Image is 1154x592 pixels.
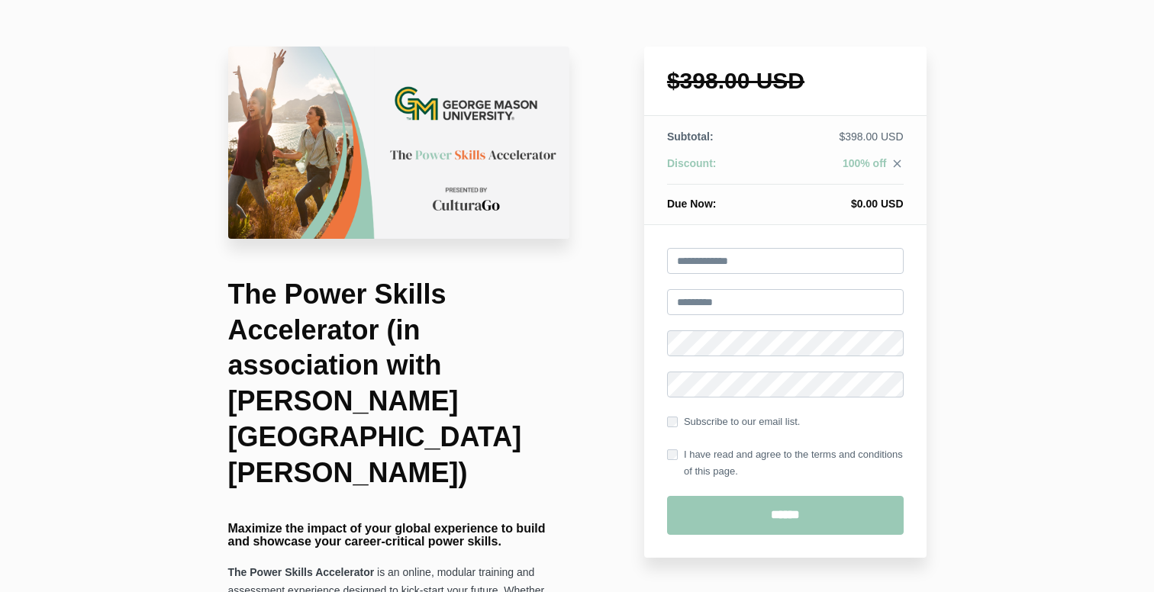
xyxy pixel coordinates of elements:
[887,157,904,174] a: close
[228,566,375,578] strong: The Power Skills Accelerator
[667,130,714,143] span: Subtotal:
[228,277,570,491] h1: The Power Skills Accelerator (in association with [PERSON_NAME][GEOGRAPHIC_DATA][PERSON_NAME])
[769,129,903,156] td: $398.00 USD
[667,156,769,185] th: Discount:
[851,198,903,210] span: $0.00 USD
[667,417,678,427] input: Subscribe to our email list.
[667,446,904,480] label: I have read and agree to the terms and conditions of this page.
[667,69,904,92] h1: $398.00 USD
[228,47,570,239] img: a3e68b-4460-fe2-a77a-207fc7264441_University_Check_Out_Page_17_.png
[667,449,678,460] input: I have read and agree to the terms and conditions of this page.
[891,157,904,170] i: close
[843,157,887,169] span: 100% off
[667,413,800,430] label: Subscribe to our email list.
[667,185,769,212] th: Due Now:
[228,522,570,549] h4: Maximize the impact of your global experience to build and showcase your career-critical power sk...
